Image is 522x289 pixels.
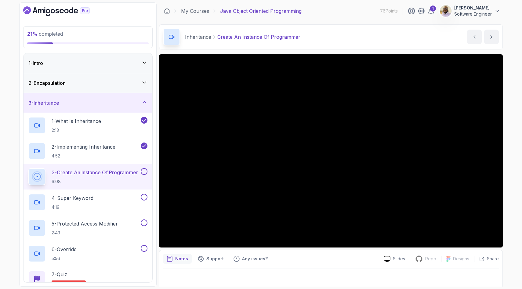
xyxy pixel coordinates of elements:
p: Designs [453,256,469,262]
button: next content [484,30,499,44]
p: Software Engineer [454,11,492,17]
button: 6-Override5:56 [28,245,147,262]
a: Slides [379,256,410,262]
button: user profile image[PERSON_NAME]Software Engineer [440,5,500,17]
p: 4:19 [52,204,93,210]
p: Slides [393,256,405,262]
p: Notes [175,256,188,262]
h3: 1 - Intro [28,60,43,67]
p: 2:13 [52,127,101,133]
p: Any issues? [242,256,268,262]
p: 2 - Implementing Inheritance [52,143,115,150]
p: 5:56 [52,255,77,262]
button: 5-Protected Access Modifier2:43 [28,219,147,237]
button: 1-What Is Inheritance2:13 [28,117,147,134]
p: 76 Points [380,8,398,14]
button: 7-QuizRequired-quiz [28,271,147,288]
p: Inheritance [185,33,211,41]
h3: 3 - Inheritance [28,99,59,107]
p: 4:52 [52,153,115,159]
p: 5 - Protected Access Modifier [52,220,118,227]
p: 7 - Quiz [52,271,67,278]
p: 2:43 [52,230,118,236]
a: Dashboard [23,6,104,16]
button: Support button [194,254,227,264]
button: Feedback button [230,254,271,264]
p: [PERSON_NAME] [454,5,492,11]
button: 1-Intro [24,53,152,73]
button: previous content [467,30,482,44]
span: completed [27,31,63,37]
button: notes button [163,254,192,264]
h3: 2 - Encapsulation [28,79,66,87]
p: Share [487,256,499,262]
a: My Courses [181,7,209,15]
p: 1 - What Is Inheritance [52,117,101,125]
p: Java Object Oriented Programming [220,7,302,15]
span: Required- [55,282,74,287]
p: Create An Instance Of Programmer [217,33,300,41]
p: Support [206,256,224,262]
img: user profile image [440,5,451,17]
button: 3-Inheritance [24,93,152,113]
span: quiz [74,282,82,287]
p: 4 - Super Keyword [52,194,93,202]
button: 2-Encapsulation [24,73,152,93]
span: 21 % [27,31,38,37]
div: 1 [430,5,436,12]
p: 3 - Create An Instance Of Programmer [52,169,138,176]
p: 6 - Override [52,246,77,253]
button: Share [474,256,499,262]
button: 3-Create An Instance Of Programmer6:08 [28,168,147,185]
button: 2-Implementing Inheritance4:52 [28,143,147,160]
a: Dashboard [164,8,170,14]
iframe: 3 - Create an instance of Programmer [159,54,503,247]
a: 1 [427,7,435,15]
p: Repo [425,256,436,262]
button: 4-Super Keyword4:19 [28,194,147,211]
p: 6:08 [52,179,138,185]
